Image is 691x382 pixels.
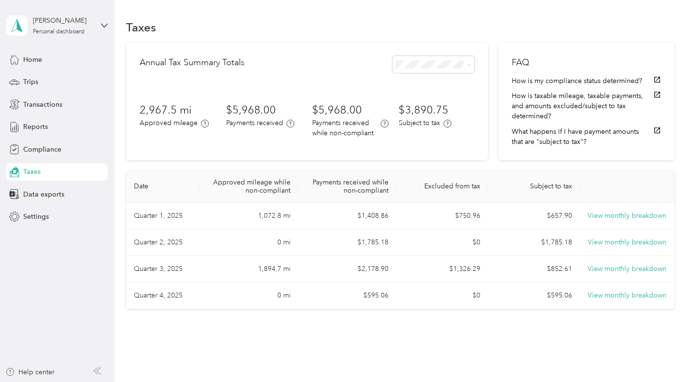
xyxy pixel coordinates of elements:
td: Quarter 4, 2025 [126,283,200,309]
td: $1,785.18 [298,229,396,256]
button: View monthly breakdown [588,290,666,301]
h3: 2,967.5 mi [140,102,216,118]
div: [PERSON_NAME] [33,15,93,26]
span: Taxes [23,167,41,177]
th: Payments received while non-compliant [298,170,396,203]
p: Payments received [226,118,283,128]
button: Help center [5,367,55,377]
td: $595.06 [488,283,580,309]
div: Personal dashboard [33,29,85,35]
th: Date [126,170,200,203]
td: $852.61 [488,256,580,283]
td: $1,326.29 [396,256,488,283]
td: $1,408.86 [298,203,396,229]
td: $750.96 [396,203,488,229]
h3: $5,968.00 [312,102,389,118]
td: Quarter 1, 2025 [126,203,200,229]
th: Excluded from tax [396,170,488,203]
h2: Annual Tax Summary Totals [140,56,245,73]
p: Approved mileage [140,118,198,128]
button: View monthly breakdown [588,264,666,274]
p: Payments received while non-compliant [312,118,377,138]
td: $0 [396,229,488,256]
span: Trips [23,77,38,87]
h2: FAQ [512,56,661,69]
th: Approved mileage while non-compliant [200,170,298,203]
button: What happens if I have payment amounts that are "subject to tax"? [512,127,661,147]
td: 0 mi [200,229,298,256]
p: Subject to tax [399,118,440,128]
h3: $3,890.75 [399,102,475,118]
td: 1,894.7 mi [200,256,298,283]
td: 1,072.8 mi [200,203,298,229]
td: $0 [396,283,488,309]
span: Transactions [23,99,62,110]
button: View monthly breakdown [588,211,666,221]
span: Data exports [23,189,64,199]
span: Settings [23,212,49,222]
h1: Taxes [126,22,156,32]
td: $595.06 [298,283,396,309]
span: Home [23,55,42,65]
button: View monthly breakdown [588,237,666,248]
button: How is my compliance status determined? [512,76,661,86]
td: $1,785.18 [488,229,580,256]
iframe: Everlance-gr Chat Button Frame [637,328,691,382]
td: Quarter 3, 2025 [126,256,200,283]
td: $2,178.90 [298,256,396,283]
h3: $5,968.00 [226,102,302,118]
span: Compliance [23,144,61,155]
td: $657.90 [488,203,580,229]
th: Subject to tax [488,170,580,203]
td: 0 mi [200,283,298,309]
button: How is taxable mileage, taxable payments, and amounts excluded/subject to tax determined? [512,91,661,121]
td: Quarter 2, 2025 [126,229,200,256]
span: Reports [23,122,48,132]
